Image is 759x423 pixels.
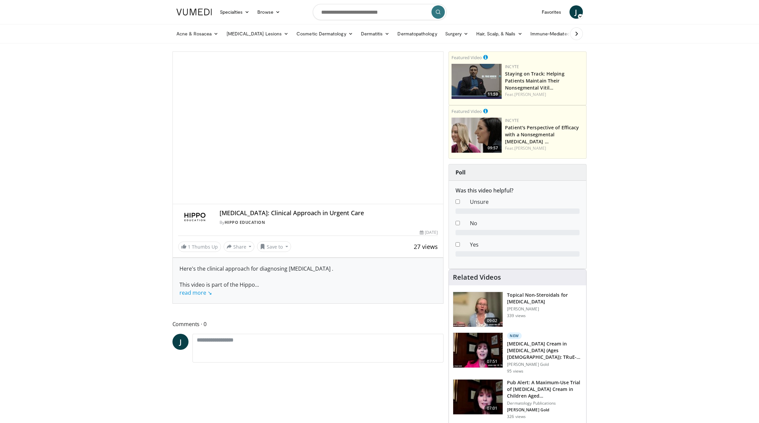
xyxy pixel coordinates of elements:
button: Share [224,241,255,252]
a: [PERSON_NAME] [514,145,546,151]
a: Hair, Scalp, & Nails [472,27,526,40]
h4: Related Videos [453,273,501,281]
dd: No [465,219,585,227]
a: J [570,5,583,19]
h6: Was this video helpful? [456,187,580,194]
p: Dermatology Publications [507,401,582,406]
div: Here's the clinical approach for diagnosing [MEDICAL_DATA] . This video is part of the Hippo [179,265,437,297]
a: 1 Thumbs Up [178,242,221,252]
img: 1c16d693-d614-4af5-8a28-e4518f6f5791.150x105_q85_crop-smart_upscale.jpg [453,333,503,368]
a: Patient's Perspective of Efficacy with a Nonsegmental [MEDICAL_DATA] … [505,124,579,145]
input: Search topics, interventions [313,4,447,20]
img: VuMedi Logo [176,9,212,15]
a: Surgery [441,27,473,40]
h4: [MEDICAL_DATA]: Clinical Approach in Urgent Care [220,209,438,217]
a: Specialties [216,5,254,19]
a: Dermatopathology [393,27,441,40]
a: 07:01 Pub Alert: A Maximum-Use Trial of [MEDICAL_DATA] Cream in Children Aged… Dermatology Public... [453,379,582,419]
img: 34a4b5e7-9a28-40cd-b963-80fdb137f70d.150x105_q85_crop-smart_upscale.jpg [453,292,503,327]
a: J [172,334,188,350]
a: Browse [253,5,284,19]
div: Feat. [505,145,584,151]
a: 09:02 Topical Non-Steroidals for [MEDICAL_DATA] [PERSON_NAME] 339 views [453,292,582,327]
small: Featured Video [452,108,482,114]
a: 11:59 [452,64,502,99]
a: Favorites [538,5,565,19]
h3: Topical Non-Steroidals for [MEDICAL_DATA] [507,292,582,305]
p: [PERSON_NAME] Gold [507,407,582,413]
p: [PERSON_NAME] [507,306,582,312]
div: Feat. [505,92,584,98]
img: fe0751a3-754b-4fa7-bfe3-852521745b57.png.150x105_q85_crop-smart_upscale.jpg [452,64,502,99]
a: Staying on Track: Helping Patients Maintain Their Nonsegmental Vitil… [505,70,564,91]
button: Save to [257,241,291,252]
div: By [220,220,438,226]
span: 09:57 [486,145,500,151]
span: 09:02 [484,317,500,324]
img: Hippo Education [178,209,212,226]
p: 95 views [507,369,523,374]
a: [MEDICAL_DATA] Lesions [223,27,293,40]
a: Incyte [505,64,519,69]
small: Featured Video [452,54,482,60]
p: [PERSON_NAME] Gold [507,362,582,367]
a: [PERSON_NAME] [514,92,546,97]
span: 07:51 [484,358,500,365]
strong: Poll [456,169,466,176]
span: 11:59 [486,91,500,97]
span: 27 views [414,243,438,251]
dd: Unsure [465,198,585,206]
img: 2c48d197-61e9-423b-8908-6c4d7e1deb64.png.150x105_q85_crop-smart_upscale.jpg [452,118,502,153]
div: [DATE] [420,230,438,236]
span: 07:01 [484,405,500,412]
video-js: Video Player [173,52,444,204]
span: 1 [188,244,191,250]
p: 326 views [507,414,526,419]
a: Immune-Mediated [526,27,581,40]
a: Dermatitis [357,27,394,40]
h3: [MEDICAL_DATA] Cream in [MEDICAL_DATA] (Ages [DEMOGRAPHIC_DATA]): TRuE-AD3 Results [507,340,582,361]
dd: Yes [465,241,585,249]
p: New [507,332,522,339]
a: Acne & Rosacea [172,27,223,40]
a: 09:57 [452,118,502,153]
a: Cosmetic Dermatology [292,27,357,40]
p: 339 views [507,313,526,318]
a: read more ↘ [179,289,212,296]
a: Incyte [505,118,519,123]
img: e32a16a8-af25-496d-a4dc-7481d4d640ca.150x105_q85_crop-smart_upscale.jpg [453,380,503,414]
a: Hippo Education [225,220,265,225]
a: 07:51 New [MEDICAL_DATA] Cream in [MEDICAL_DATA] (Ages [DEMOGRAPHIC_DATA]): TRuE-AD3 Results [PER... [453,332,582,374]
span: ... [179,281,259,296]
h3: Pub Alert: A Maximum-Use Trial of [MEDICAL_DATA] Cream in Children Aged… [507,379,582,399]
span: Comments 0 [172,320,444,328]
